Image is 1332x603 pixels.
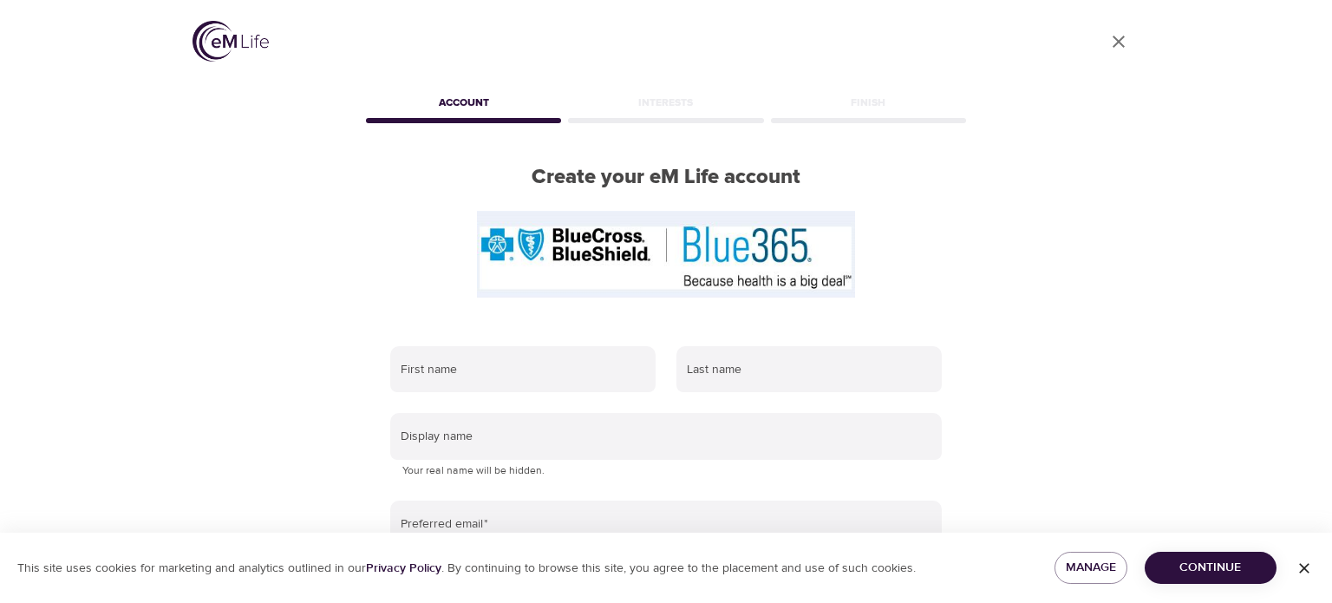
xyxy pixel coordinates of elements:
img: Blue365%20logo.JPG [477,211,856,298]
a: close [1098,21,1139,62]
button: Manage [1054,552,1127,584]
img: logo [193,21,269,62]
h2: Create your eM Life account [362,165,970,190]
button: Continue [1145,552,1276,584]
a: Privacy Policy [366,560,441,576]
p: Your real name will be hidden. [402,462,930,480]
span: Continue [1159,557,1263,579]
span: Manage [1068,557,1113,579]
